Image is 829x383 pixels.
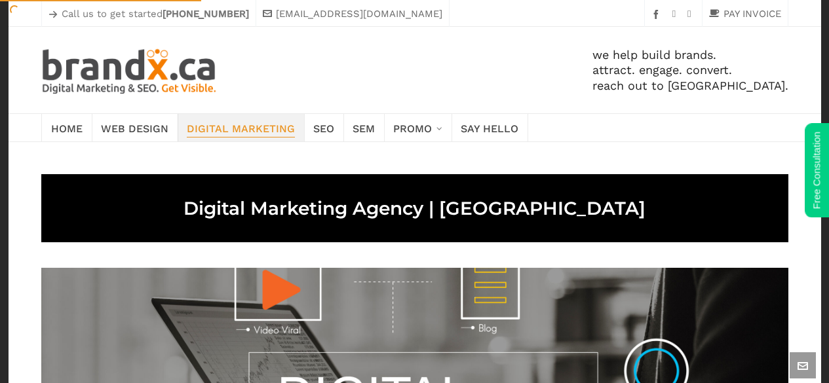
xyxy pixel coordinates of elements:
[41,114,92,141] a: Home
[384,114,452,141] a: Promo
[187,119,295,137] span: Digital Marketing
[218,27,788,113] div: we help build brands. attract. engage. convert. reach out to [GEOGRAPHIC_DATA].
[343,114,385,141] a: SEM
[41,174,788,242] h1: Digital Marketing Agency | [GEOGRAPHIC_DATA]
[353,119,375,137] span: SEM
[51,119,83,137] span: Home
[92,114,178,141] a: Web Design
[313,119,334,137] span: SEO
[461,119,518,137] span: Say Hello
[709,6,781,22] a: PAY INVOICE
[452,114,528,141] a: Say Hello
[304,114,344,141] a: SEO
[687,9,695,20] a: twitter
[101,119,168,137] span: Web Design
[41,46,219,94] img: Edmonton SEO. SEM. Web Design. Print. Brandx Digital Marketing & SEO
[651,9,665,19] a: facebook
[263,6,442,22] a: [EMAIL_ADDRESS][DOMAIN_NAME]
[393,119,432,137] span: Promo
[48,6,249,22] p: Call us to get started
[178,114,305,141] a: Digital Marketing
[163,8,249,20] strong: [PHONE_NUMBER]
[672,9,680,20] a: instagram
